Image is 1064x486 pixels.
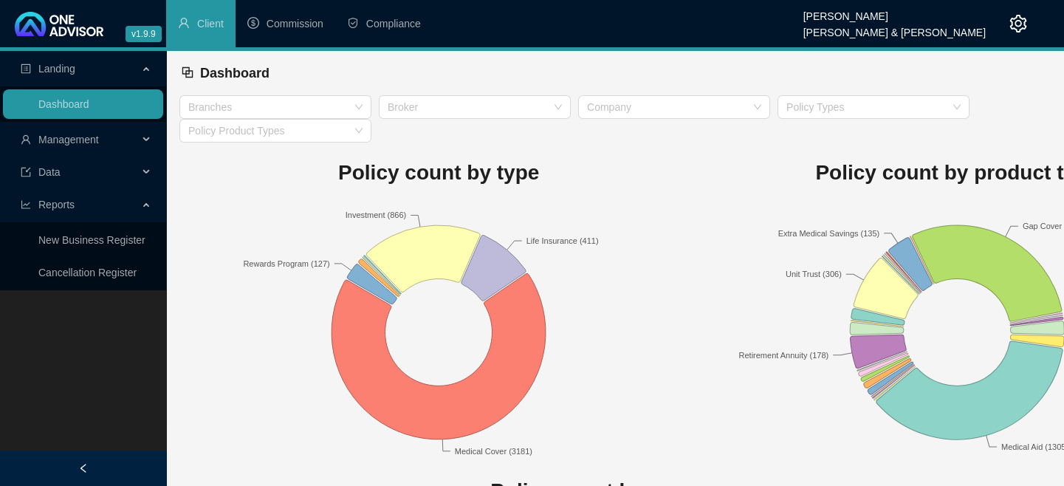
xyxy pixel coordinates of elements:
span: block [181,66,194,79]
span: dollar [247,17,259,29]
text: Extra Medical Savings (135) [778,228,880,237]
span: Landing [38,63,75,75]
a: New Business Register [38,234,145,246]
span: left [78,463,89,473]
span: profile [21,64,31,74]
a: Dashboard [38,98,89,110]
span: Client [197,18,224,30]
text: Investment (866) [346,211,407,219]
text: Retirement Annuity (178) [739,350,829,359]
text: Unit Trust (306) [786,270,842,278]
span: Compliance [366,18,421,30]
span: user [21,134,31,145]
span: Reports [38,199,75,211]
span: v1.9.9 [126,26,162,42]
div: [PERSON_NAME] [803,4,986,20]
span: import [21,167,31,177]
text: Rewards Program (127) [243,259,329,267]
span: line-chart [21,199,31,210]
span: user [178,17,190,29]
text: Medical Cover (3181) [455,446,532,455]
span: safety [347,17,359,29]
span: Commission [267,18,323,30]
span: Management [38,134,99,146]
a: Cancellation Register [38,267,137,278]
text: Life Insurance (411) [526,236,599,245]
span: Dashboard [200,66,270,81]
span: Data [38,166,61,178]
img: 2df55531c6924b55f21c4cf5d4484680-logo-light.svg [15,12,103,36]
h1: Policy count by type [179,157,698,189]
div: [PERSON_NAME] & [PERSON_NAME] [803,20,986,36]
span: setting [1009,15,1027,32]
